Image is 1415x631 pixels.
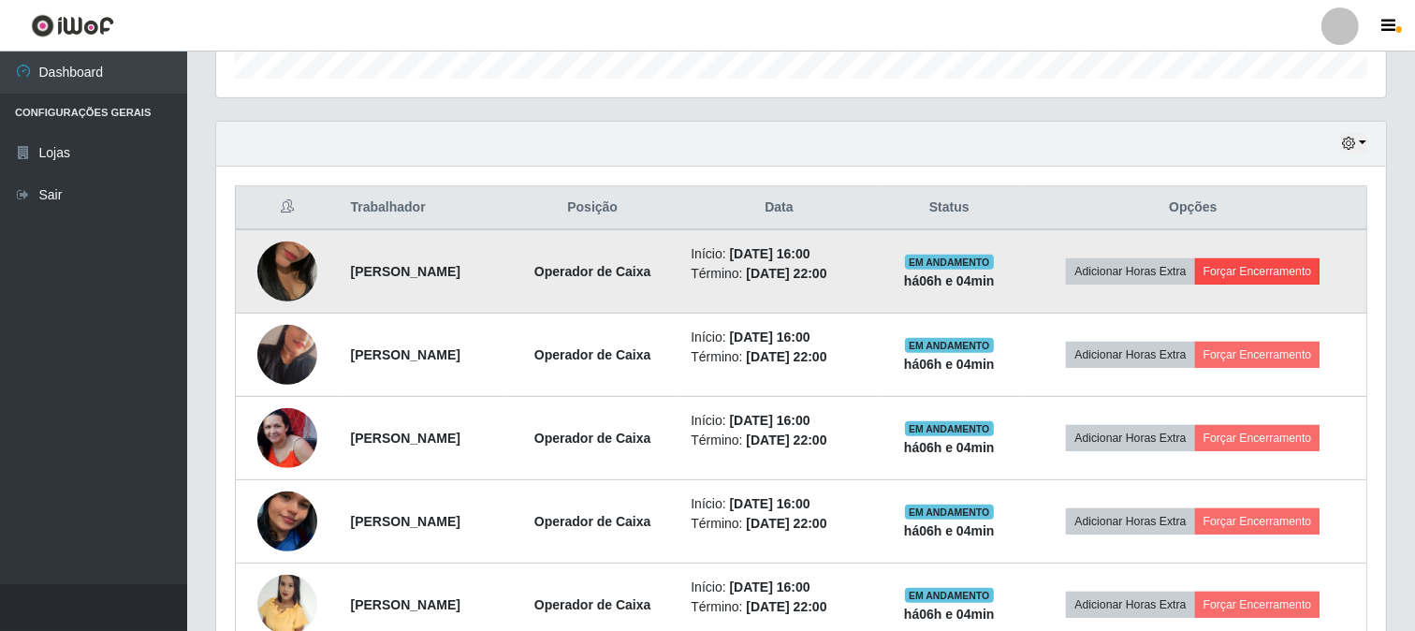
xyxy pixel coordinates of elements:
strong: há 06 h e 04 min [904,273,995,288]
button: Forçar Encerramento [1195,342,1320,368]
strong: há 06 h e 04 min [904,607,995,622]
button: Adicionar Horas Extra [1066,342,1194,368]
th: Opções [1020,186,1367,230]
img: 1743338839822.jpeg [257,408,317,468]
button: Adicionar Horas Extra [1066,592,1194,618]
li: Término: [691,597,867,617]
li: Término: [691,514,867,534]
strong: [PERSON_NAME] [351,347,460,362]
strong: Operador de Caixa [534,514,651,529]
time: [DATE] 16:00 [730,246,810,261]
strong: há 06 h e 04 min [904,523,995,538]
span: EM ANDAMENTO [905,338,994,353]
th: Trabalhador [340,186,505,230]
li: Início: [691,244,867,264]
li: Início: [691,411,867,431]
strong: [PERSON_NAME] [351,597,460,612]
span: EM ANDAMENTO [905,588,994,603]
strong: Operador de Caixa [534,597,651,612]
time: [DATE] 22:00 [746,516,826,531]
strong: [PERSON_NAME] [351,514,460,529]
span: EM ANDAMENTO [905,505,994,520]
button: Forçar Encerramento [1195,258,1320,285]
img: 1745345508904.jpeg [257,468,317,575]
time: [DATE] 16:00 [730,496,810,511]
button: Adicionar Horas Extra [1066,508,1194,535]
img: 1698238099994.jpeg [257,218,317,325]
strong: há 06 h e 04 min [904,357,995,372]
button: Adicionar Horas Extra [1066,425,1194,451]
li: Início: [691,494,867,514]
th: Data [679,186,878,230]
time: [DATE] 22:00 [746,599,826,614]
strong: [PERSON_NAME] [351,264,460,279]
img: CoreUI Logo [31,14,114,37]
span: EM ANDAMENTO [905,421,994,436]
li: Término: [691,264,867,284]
time: [DATE] 22:00 [746,266,826,281]
li: Início: [691,328,867,347]
strong: Operador de Caixa [534,431,651,446]
th: Status [879,186,1020,230]
strong: [PERSON_NAME] [351,431,460,446]
strong: há 06 h e 04 min [904,440,995,455]
button: Forçar Encerramento [1195,425,1320,451]
button: Forçar Encerramento [1195,508,1320,535]
li: Término: [691,431,867,450]
time: [DATE] 16:00 [730,580,810,594]
time: [DATE] 16:00 [730,330,810,345]
img: 1724780126479.jpeg [257,301,317,408]
li: Término: [691,347,867,367]
th: Posição [505,186,679,230]
span: EM ANDAMENTO [905,255,994,270]
button: Adicionar Horas Extra [1066,258,1194,285]
time: [DATE] 22:00 [746,349,826,364]
time: [DATE] 16:00 [730,413,810,428]
button: Forçar Encerramento [1195,592,1320,618]
time: [DATE] 22:00 [746,433,826,448]
li: Início: [691,578,867,597]
strong: Operador de Caixa [534,264,651,279]
strong: Operador de Caixa [534,347,651,362]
